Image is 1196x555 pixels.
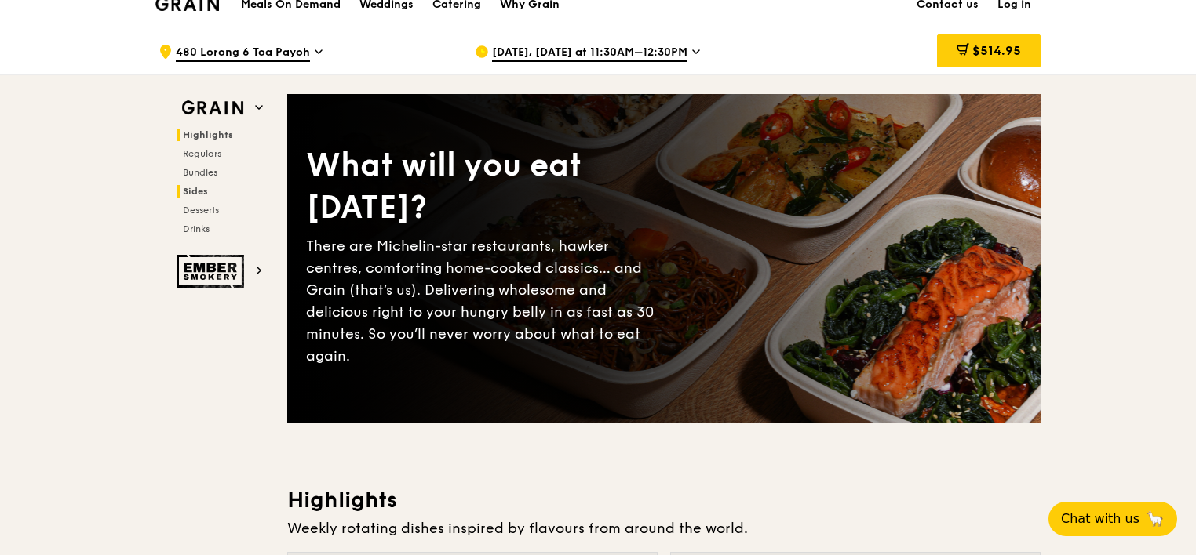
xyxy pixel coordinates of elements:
[972,43,1021,58] span: $514.95
[1061,510,1139,528] span: Chat with us
[287,517,1041,539] div: Weekly rotating dishes inspired by flavours from around the world.
[306,144,664,229] div: What will you eat [DATE]?
[177,94,249,122] img: Grain web logo
[306,235,664,367] div: There are Michelin-star restaurants, hawker centres, comforting home-cooked classics… and Grain (...
[492,45,687,62] span: [DATE], [DATE] at 11:30AM–12:30PM
[1048,502,1177,536] button: Chat with us🦙
[287,486,1041,514] h3: Highlights
[176,45,310,62] span: 480 Lorong 6 Toa Payoh
[183,148,221,159] span: Regulars
[1146,510,1165,528] span: 🦙
[183,186,208,197] span: Sides
[177,255,249,288] img: Ember Smokery web logo
[183,129,233,140] span: Highlights
[183,205,219,216] span: Desserts
[183,223,210,234] span: Drinks
[183,167,217,178] span: Bundles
